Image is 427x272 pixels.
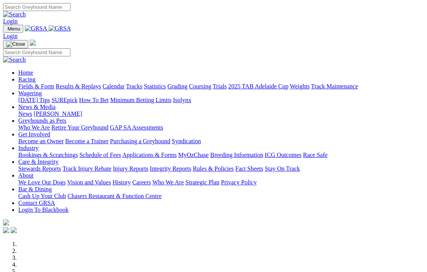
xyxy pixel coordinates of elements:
a: Stewards Reports [18,165,61,172]
a: Racing [18,76,35,83]
a: Greyhounds as Pets [18,117,66,124]
a: Bar & Dining [18,186,52,192]
a: Calendar [102,83,125,90]
a: How To Bet [79,97,109,103]
img: twitter.svg [11,227,17,233]
a: Applications & Forms [122,152,177,158]
div: Get Involved [18,138,424,145]
img: facebook.svg [3,227,9,233]
a: Syndication [172,138,201,144]
div: News & Media [18,110,424,117]
a: GAP SA Assessments [110,124,163,131]
a: Race Safe [303,152,327,158]
img: Search [3,56,26,63]
a: Injury Reports [113,165,148,172]
a: Weights [290,83,310,90]
a: Stay On Track [265,165,300,172]
img: Close [6,41,25,47]
a: ICG Outcomes [265,152,301,158]
a: Chasers Restaurant & Function Centre [67,193,162,199]
button: Toggle navigation [3,40,28,48]
a: Careers [132,179,151,186]
a: Privacy Policy [221,179,257,186]
a: Wagering [18,90,42,96]
a: News & Media [18,104,56,110]
a: Login [3,18,18,24]
a: Strategic Plan [186,179,219,186]
a: Vision and Values [67,179,111,186]
a: Integrity Reports [150,165,191,172]
a: History [112,179,131,186]
a: Results & Replays [56,83,101,90]
a: Retire Your Greyhound [51,124,109,131]
a: Schedule of Fees [79,152,121,158]
a: Become an Owner [18,138,64,144]
a: Coursing [189,83,211,90]
a: Login [3,33,18,39]
button: Toggle navigation [3,25,23,33]
div: Care & Integrity [18,165,424,172]
a: News [18,110,32,117]
a: Contact GRSA [18,200,55,206]
a: Minimum Betting Limits [110,97,171,103]
a: Care & Integrity [18,158,59,165]
img: GRSA [25,25,47,32]
div: Greyhounds as Pets [18,124,424,131]
a: Breeding Information [210,152,263,158]
a: Industry [18,145,38,151]
a: About [18,172,34,179]
a: Bookings & Scratchings [18,152,78,158]
img: GRSA [49,25,71,32]
a: 2025 TAB Adelaide Cup [228,83,288,90]
a: SUREpick [51,97,77,103]
div: Racing [18,83,424,90]
a: Grading [168,83,187,90]
input: Search [3,3,70,11]
a: Cash Up Your Club [18,193,66,199]
a: Tracks [126,83,142,90]
a: Get Involved [18,131,50,138]
a: Who We Are [18,124,50,131]
a: Login To Blackbook [18,206,69,213]
a: [DATE] Tips [18,97,50,103]
input: Search [3,48,70,56]
a: Purchasing a Greyhound [110,138,170,144]
div: About [18,179,424,186]
a: Rules & Policies [193,165,234,172]
img: logo-grsa-white.png [30,40,36,46]
a: Fields & Form [18,83,54,90]
a: Who We Are [152,179,184,186]
span: Menu [8,26,20,32]
img: Search [3,11,26,18]
a: Home [18,69,33,76]
a: Track Injury Rebate [62,165,111,172]
a: Fact Sheets [235,165,263,172]
a: Statistics [144,83,166,90]
a: [PERSON_NAME] [34,110,82,117]
a: Isolynx [173,97,191,103]
a: We Love Our Dogs [18,179,66,186]
a: Trials [213,83,227,90]
div: Industry [18,152,424,158]
div: Bar & Dining [18,193,424,200]
img: logo-grsa-white.png [3,219,9,226]
div: Wagering [18,97,424,104]
a: Become a Trainer [65,138,109,144]
a: MyOzChase [178,152,209,158]
a: Track Maintenance [311,83,358,90]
